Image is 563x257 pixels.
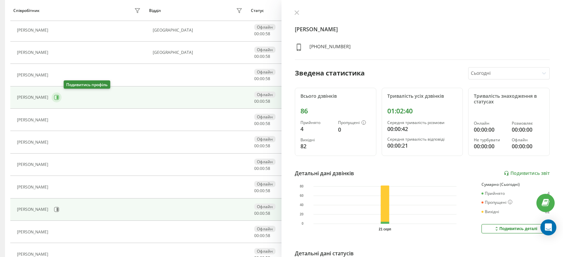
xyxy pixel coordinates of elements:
[254,211,270,216] div: : :
[300,203,304,207] text: 40
[254,76,259,81] span: 00
[254,54,259,59] span: 00
[474,93,544,105] div: Тривалість знаходження в статусах
[295,169,354,177] div: Детальні дані дзвінків
[387,107,458,115] div: 01:02:40
[481,182,550,187] div: Сумарно (Сьогодні)
[300,185,304,188] text: 80
[387,142,458,150] div: 00:00:21
[266,233,270,238] span: 58
[153,50,244,55] div: [GEOGRAPHIC_DATA]
[153,28,244,33] div: [GEOGRAPHIC_DATA]
[481,224,550,233] button: Подивитись деталі
[251,8,264,13] div: Статус
[254,143,259,149] span: 00
[481,209,499,214] div: Вихідні
[266,76,270,81] span: 58
[254,91,276,98] div: Офлайн
[266,166,270,171] span: 58
[260,188,265,193] span: 00
[260,143,265,149] span: 00
[504,171,550,176] a: Подивитись звіт
[474,138,506,142] div: Не турбувати
[300,107,371,115] div: 86
[17,252,50,257] div: [PERSON_NAME]
[260,98,265,104] span: 00
[295,25,550,33] h4: [PERSON_NAME]
[254,233,259,238] span: 00
[260,233,265,238] span: 00
[13,8,40,13] div: Співробітник
[266,143,270,149] span: 58
[309,43,351,53] div: [PHONE_NUMBER]
[494,226,537,231] div: Подивитись деталі
[379,227,391,231] text: 21 серп
[254,233,270,238] div: : :
[254,166,270,171] div: : :
[254,181,276,187] div: Офлайн
[474,121,506,126] div: Онлайн
[547,191,550,196] div: 4
[387,93,458,99] div: Тривалість усіх дзвінків
[474,126,506,134] div: 00:00:00
[300,120,333,125] div: Прийнято
[387,120,458,125] div: Середня тривалість розмови
[266,54,270,59] span: 58
[17,207,50,212] div: [PERSON_NAME]
[254,203,276,210] div: Офлайн
[512,121,544,126] div: Розмовляє
[254,99,270,104] div: : :
[266,31,270,37] span: 58
[545,209,550,214] div: 82
[302,222,304,226] text: 0
[338,126,370,134] div: 0
[260,121,265,126] span: 00
[260,76,265,81] span: 00
[387,137,458,142] div: Середня тривалість відповіді
[17,95,50,100] div: [PERSON_NAME]
[260,54,265,59] span: 00
[300,138,333,142] div: Вихідні
[17,230,50,234] div: [PERSON_NAME]
[300,142,333,150] div: 82
[254,24,276,30] div: Офлайн
[17,73,50,77] div: [PERSON_NAME]
[300,125,333,133] div: 4
[17,162,50,167] div: [PERSON_NAME]
[254,69,276,75] div: Офлайн
[474,142,506,150] div: 00:00:00
[254,121,270,126] div: : :
[512,126,544,134] div: 00:00:00
[481,191,505,196] div: Прийнято
[295,68,365,78] div: Зведена статистика
[254,121,259,126] span: 00
[17,185,50,190] div: [PERSON_NAME]
[254,248,276,254] div: Офлайн
[149,8,161,13] div: Відділ
[254,159,276,165] div: Офлайн
[266,188,270,193] span: 58
[254,54,270,59] div: : :
[266,98,270,104] span: 58
[17,50,50,55] div: [PERSON_NAME]
[266,121,270,126] span: 58
[254,98,259,104] span: 00
[254,47,276,53] div: Офлайн
[254,31,259,37] span: 00
[300,212,304,216] text: 20
[17,118,50,122] div: [PERSON_NAME]
[254,136,276,142] div: Офлайн
[17,140,50,145] div: [PERSON_NAME]
[254,76,270,81] div: : :
[260,166,265,171] span: 00
[64,80,110,89] div: Подивитись профіль
[17,28,50,33] div: [PERSON_NAME]
[481,200,512,205] div: Пропущені
[254,166,259,171] span: 00
[338,120,370,126] div: Пропущені
[512,138,544,142] div: Офлайн
[260,210,265,216] span: 00
[512,142,544,150] div: 00:00:00
[260,31,265,37] span: 00
[387,125,458,133] div: 00:00:42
